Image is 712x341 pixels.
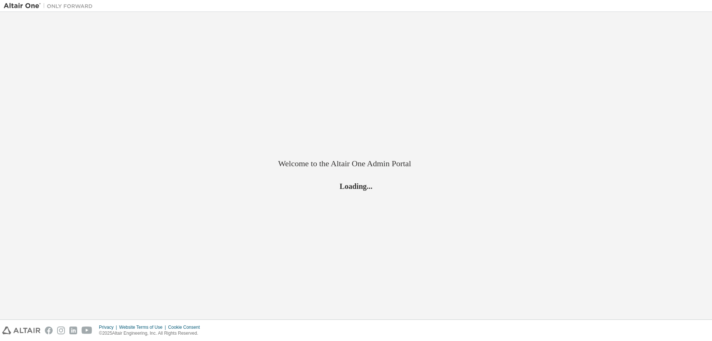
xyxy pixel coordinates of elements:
[99,324,119,330] div: Privacy
[278,158,434,169] h2: Welcome to the Altair One Admin Portal
[82,327,92,334] img: youtube.svg
[99,330,204,337] p: © 2025 Altair Engineering, Inc. All Rights Reserved.
[119,324,168,330] div: Website Terms of Use
[45,327,53,334] img: facebook.svg
[4,2,96,10] img: Altair One
[168,324,204,330] div: Cookie Consent
[69,327,77,334] img: linkedin.svg
[278,181,434,191] h2: Loading...
[2,327,40,334] img: altair_logo.svg
[57,327,65,334] img: instagram.svg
